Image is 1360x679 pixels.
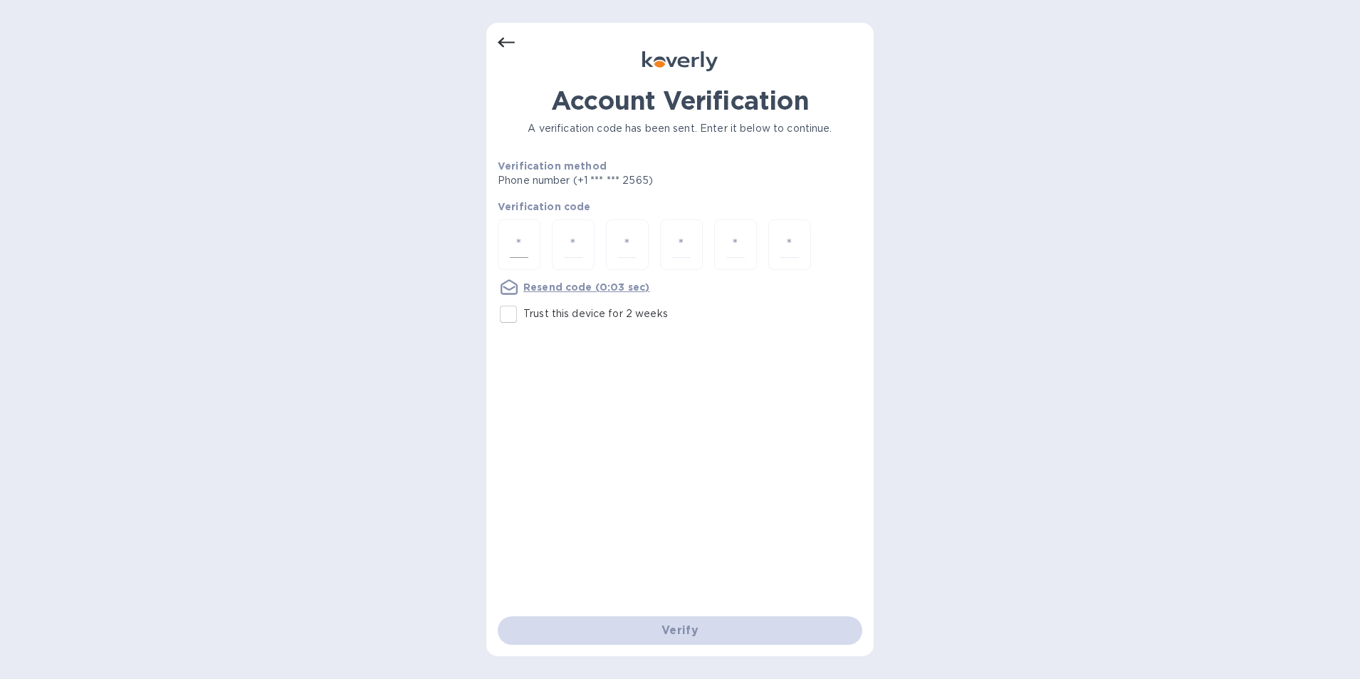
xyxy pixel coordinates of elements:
p: Trust this device for 2 weeks [523,306,668,321]
p: A verification code has been sent. Enter it below to continue. [498,121,862,136]
p: Phone number (+1 *** *** 2565) [498,173,762,188]
u: Resend code (0:03 sec) [523,281,649,293]
p: Verification code [498,199,862,214]
b: Verification method [498,160,607,172]
h1: Account Verification [498,85,862,115]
